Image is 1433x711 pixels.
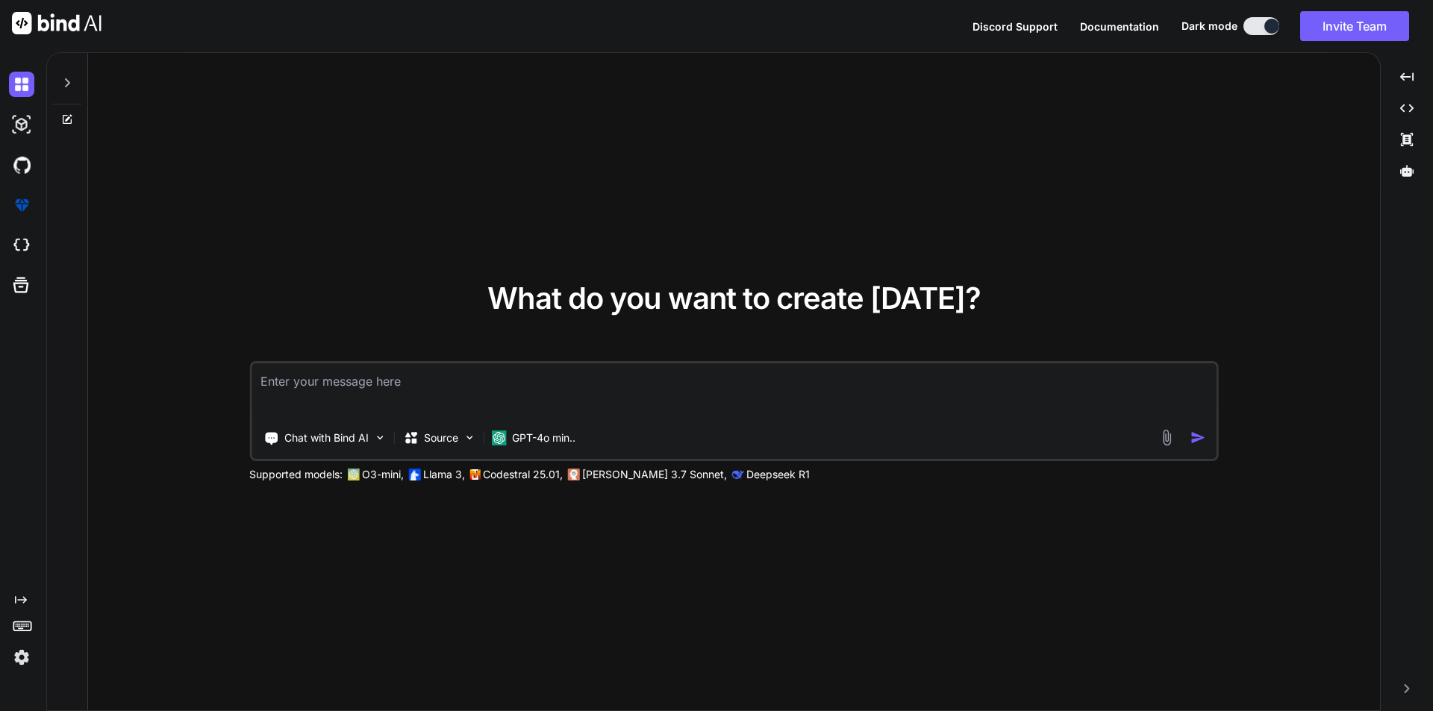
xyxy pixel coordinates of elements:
button: Documentation [1080,19,1159,34]
img: icon [1190,430,1206,445]
p: Chat with Bind AI [284,430,369,445]
p: Supported models: [249,467,343,482]
span: Discord Support [972,20,1058,33]
img: Llama2 [408,469,420,480]
span: What do you want to create [DATE]? [487,280,981,316]
img: Pick Models [463,431,475,444]
img: settings [9,645,34,670]
img: GPT-4o mini [491,430,506,445]
img: claude [731,469,743,480]
p: Source [424,430,458,445]
p: Deepseek R1 [746,467,810,482]
p: [PERSON_NAME] 3.7 Sonnet, [582,467,727,482]
img: GPT-4 [347,469,359,480]
img: Pick Tools [373,431,386,444]
p: GPT-4o min.. [512,430,575,445]
img: premium [9,192,34,218]
p: Codestral 25.01, [483,467,563,482]
button: Discord Support [972,19,1058,34]
span: Documentation [1080,20,1159,33]
span: Dark mode [1181,19,1237,34]
p: O3-mini, [362,467,404,482]
img: attachment [1158,429,1176,446]
img: Mistral-AI [469,469,480,480]
img: darkChat [9,72,34,97]
img: claude [567,469,579,480]
button: Invite Team [1300,11,1409,41]
p: Llama 3, [423,467,465,482]
img: cloudideIcon [9,233,34,258]
img: githubDark [9,152,34,178]
img: darkAi-studio [9,112,34,137]
img: Bind AI [12,12,102,34]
